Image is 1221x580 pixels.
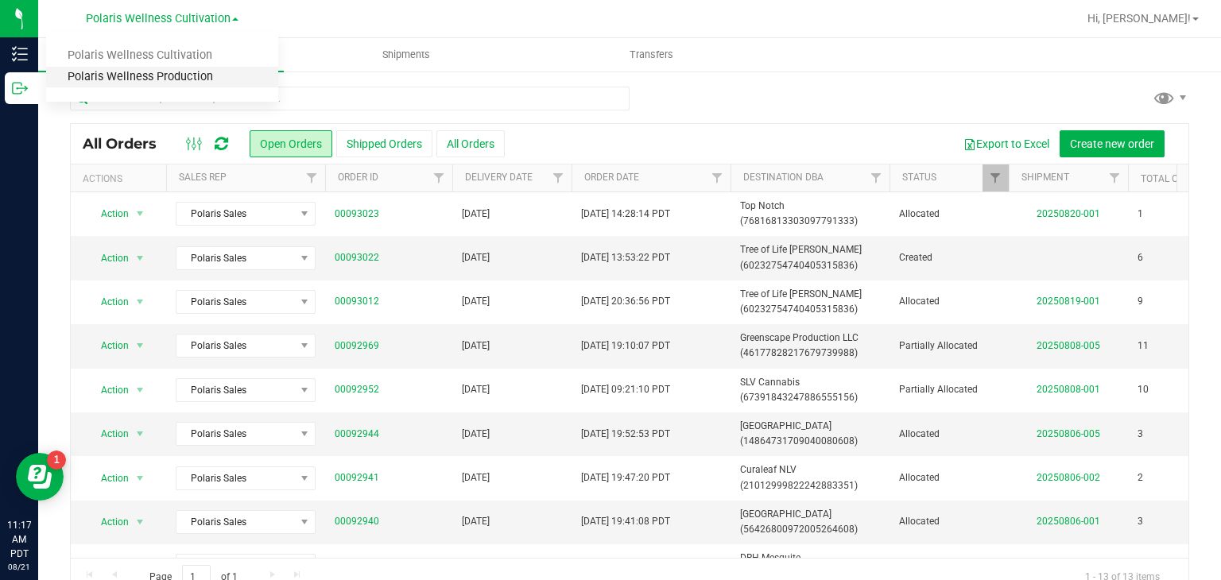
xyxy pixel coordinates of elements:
[335,427,379,442] a: 00092944
[130,291,150,313] span: select
[130,511,150,533] span: select
[704,164,731,191] a: Filter
[899,427,999,442] span: Allocated
[87,555,130,577] span: Action
[250,130,332,157] button: Open Orders
[176,379,295,401] span: Polaris Sales
[1070,137,1154,150] span: Create new order
[284,38,529,72] a: Shipments
[335,294,379,309] a: 00093012
[46,45,278,67] a: Polaris Wellness Cultivation
[46,67,278,88] a: Polaris Wellness Production
[899,207,999,222] span: Allocated
[335,338,379,354] a: 00092969
[1102,164,1128,191] a: Filter
[361,48,452,62] span: Shipments
[581,338,670,354] span: [DATE] 19:10:07 PDT
[899,338,999,354] span: Partially Allocated
[462,294,490,309] span: [DATE]
[70,87,630,110] input: Search Order ID, Destination, Customer PO...
[176,467,295,489] span: Polaris Sales
[87,334,130,357] span: Action
[740,375,880,405] span: SLV Cannabis (67391843247886555156)
[176,423,295,445] span: Polaris Sales
[87,247,130,269] span: Action
[335,470,379,485] a: 00092941
[1021,172,1069,183] a: Shipment
[899,470,999,485] span: Allocated
[176,291,295,313] span: Polaris Sales
[176,511,295,533] span: Polaris Sales
[740,287,880,317] span: Tree of Life [PERSON_NAME] (60232754740405315836)
[465,172,533,183] a: Delivery Date
[740,507,880,537] span: [GEOGRAPHIC_DATA] (56426800972005264608)
[38,38,284,72] a: Orders
[130,334,150,357] span: select
[608,48,695,62] span: Transfers
[462,427,490,442] span: [DATE]
[12,46,28,62] inline-svg: Inventory
[47,450,66,470] iframe: Resource center unread badge
[1037,340,1100,351] a: 20250808-005
[581,250,670,265] span: [DATE] 13:53:22 PDT
[87,511,130,533] span: Action
[16,453,64,501] iframe: Resource center
[899,514,999,529] span: Allocated
[1037,516,1100,527] a: 20250806-001
[462,338,490,354] span: [DATE]
[1138,470,1143,485] span: 2
[529,38,774,72] a: Transfers
[462,470,490,485] span: [DATE]
[176,555,295,577] span: Polaris Sales
[336,130,432,157] button: Shipped Orders
[581,207,670,222] span: [DATE] 14:28:14 PDT
[462,250,490,265] span: [DATE]
[176,334,295,357] span: Polaris Sales
[584,172,639,183] a: Order Date
[581,514,670,529] span: [DATE] 19:41:08 PDT
[338,172,378,183] a: Order ID
[1037,472,1100,483] a: 20250806-002
[1060,130,1165,157] button: Create new order
[335,250,379,265] a: 00093022
[87,423,130,445] span: Action
[335,514,379,529] a: 00092940
[179,172,227,183] a: Sales Rep
[1087,12,1191,25] span: Hi, [PERSON_NAME]!
[130,203,150,225] span: select
[953,130,1060,157] button: Export to Excel
[12,80,28,96] inline-svg: Outbound
[581,470,670,485] span: [DATE] 19:47:20 PDT
[1138,294,1143,309] span: 9
[1037,208,1100,219] a: 20250820-001
[7,518,31,561] p: 11:17 AM PDT
[899,294,999,309] span: Allocated
[426,164,452,191] a: Filter
[581,382,670,397] span: [DATE] 09:21:10 PDT
[130,555,150,577] span: select
[130,467,150,489] span: select
[176,247,295,269] span: Polaris Sales
[743,172,824,183] a: Destination DBA
[740,462,880,493] span: Curaleaf NLV (21012999822242883351)
[335,207,379,222] a: 00093023
[299,164,325,191] a: Filter
[87,467,130,489] span: Action
[902,172,936,183] a: Status
[740,199,880,229] span: Top Notch (76816813303097791333)
[86,12,231,25] span: Polaris Wellness Cultivation
[462,382,490,397] span: [DATE]
[1138,382,1149,397] span: 10
[130,247,150,269] span: select
[83,173,160,184] div: Actions
[983,164,1009,191] a: Filter
[863,164,890,191] a: Filter
[87,379,130,401] span: Action
[899,250,999,265] span: Created
[1138,207,1143,222] span: 1
[1138,250,1143,265] span: 6
[130,423,150,445] span: select
[581,427,670,442] span: [DATE] 19:52:53 PDT
[1138,427,1143,442] span: 3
